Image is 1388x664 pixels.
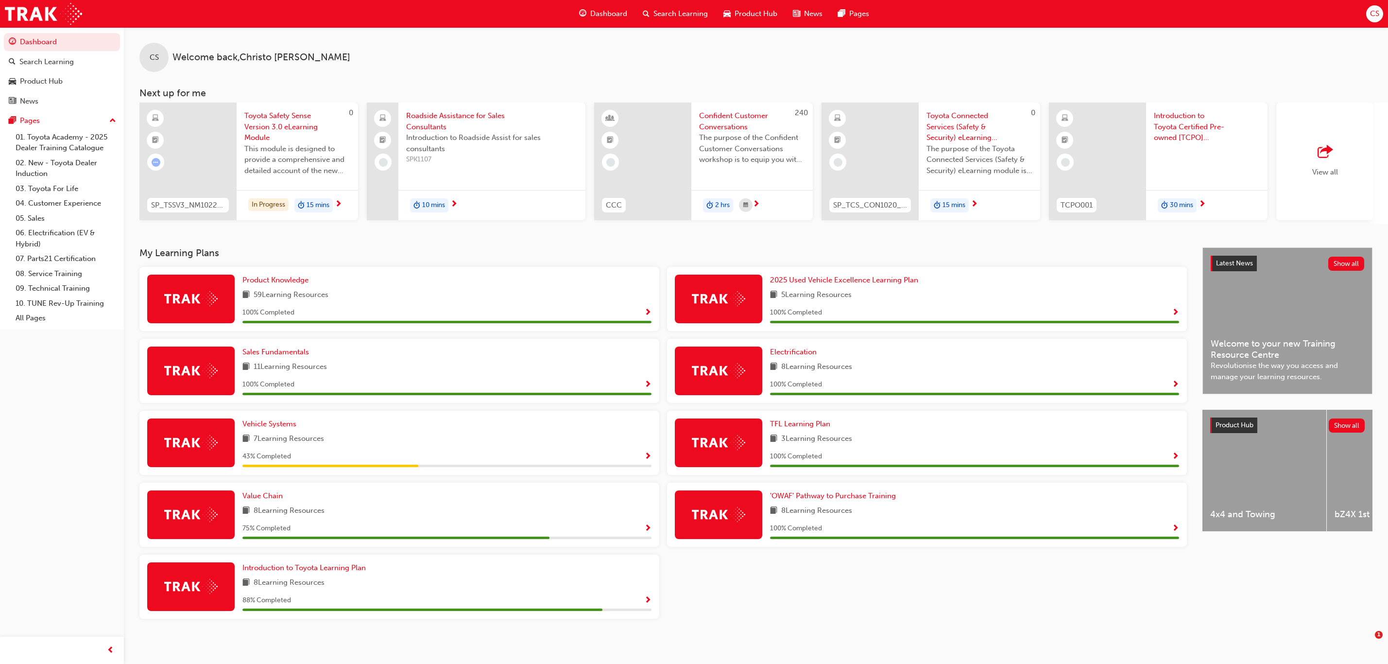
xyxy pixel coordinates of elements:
[242,595,291,606] span: 88 % Completed
[254,505,325,517] span: 8 Learning Resources
[1062,112,1068,125] span: learningResourceType_ELEARNING-icon
[242,419,296,428] span: Vehicle Systems
[1375,631,1383,639] span: 1
[406,110,578,132] span: Roadside Assistance for Sales Consultants
[699,110,805,132] span: Confident Customer Conversations
[1211,338,1364,360] span: Welcome to your new Training Resource Centre
[12,196,120,211] a: 04. Customer Experience
[1172,307,1179,319] button: Show Progress
[164,507,218,522] img: Trak
[644,451,651,463] button: Show Progress
[606,158,615,167] span: learningRecordVerb_NONE-icon
[607,134,614,147] span: booktick-icon
[4,33,120,51] a: Dashboard
[242,451,291,462] span: 43 % Completed
[644,523,651,535] button: Show Progress
[335,200,342,209] span: next-icon
[20,96,38,107] div: News
[242,379,294,390] span: 100 % Completed
[644,379,651,391] button: Show Progress
[164,435,218,450] img: Trak
[406,154,578,165] span: SPK1107
[1216,421,1253,429] span: Product Hub
[834,158,842,167] span: learningRecordVerb_NONE-icon
[242,433,250,445] span: book-icon
[781,433,852,445] span: 3 Learning Resources
[1216,259,1253,267] span: Latest News
[242,562,370,574] a: Introduction to Toyota Learning Plan
[1161,199,1168,212] span: duration-icon
[770,361,777,373] span: book-icon
[4,112,120,130] button: Pages
[692,363,745,378] img: Trak
[770,419,834,430] a: TFL Learning Plan
[594,103,813,220] a: 240CCCConfident Customer ConversationsThe purpose of the Confident Customer Conversations worksho...
[12,281,120,296] a: 09. Technical Training
[1170,200,1193,211] span: 30 mins
[242,419,300,430] a: Vehicle Systems
[793,8,800,20] span: news-icon
[12,156,120,181] a: 02. New - Toyota Dealer Induction
[1328,257,1365,271] button: Show all
[699,132,805,165] span: The purpose of the Confident Customer Conversations workshop is to equip you with tools to commun...
[770,490,900,502] a: 'OWAF' Pathway to Purchase Training
[770,379,822,390] span: 100 % Completed
[5,3,82,25] img: Trak
[770,451,822,462] span: 100 % Completed
[770,275,922,286] a: 2025 Used Vehicle Excellence Learning Plan
[781,289,852,301] span: 5 Learning Resources
[139,247,1187,259] h3: My Learning Plans
[150,52,159,63] span: CS
[19,56,74,68] div: Search Learning
[164,291,218,306] img: Trak
[1172,451,1179,463] button: Show Progress
[109,115,116,127] span: up-icon
[770,505,777,517] span: book-icon
[833,200,907,211] span: SP_TCS_CON1020_VD
[1049,103,1268,220] a: TCPO001Introduction to Toyota Certified Pre-owned [TCPO] eLearningduration-icon30 mins
[1172,523,1179,535] button: Show Progress
[715,200,730,211] span: 2 hrs
[12,311,120,326] a: All Pages
[692,435,745,450] img: Trak
[367,103,585,220] a: Roadside Assistance for Sales ConsultantsIntroduction to Roadside Assist for sales consultantsSPK...
[971,200,978,209] span: next-icon
[770,419,830,428] span: TFL Learning Plan
[242,490,287,502] a: Value Chain
[254,289,328,301] span: 59 Learning Resources
[107,645,114,657] span: prev-icon
[1061,200,1093,211] span: TCPO001
[379,134,386,147] span: booktick-icon
[607,112,614,125] span: learningResourceType_INSTRUCTOR_LED-icon
[770,491,896,500] span: 'OWAF' Pathway to Purchase Training
[1370,8,1379,19] span: CS
[644,596,651,605] span: Show Progress
[1202,247,1372,394] a: Latest NewsShow allWelcome to your new Training Resource CentreRevolutionise the way you access a...
[942,200,965,211] span: 15 mins
[242,577,250,589] span: book-icon
[422,200,445,211] span: 10 mins
[692,291,745,306] img: Trak
[849,8,869,19] span: Pages
[152,112,159,125] span: learningResourceType_ELEARNING-icon
[830,4,877,24] a: pages-iconPages
[838,8,845,20] span: pages-icon
[571,4,635,24] a: guage-iconDashboard
[172,52,350,63] span: Welcome back , Christo [PERSON_NAME]
[298,199,305,212] span: duration-icon
[242,276,308,284] span: Product Knowledge
[770,289,777,301] span: book-icon
[12,130,120,156] a: 01. Toyota Academy - 2025 Dealer Training Catalogue
[1154,110,1260,143] span: Introduction to Toyota Certified Pre-owned [TCPO] eLearning
[254,361,327,373] span: 11 Learning Resources
[606,200,622,211] span: CCC
[644,309,651,317] span: Show Progress
[1211,256,1364,271] a: Latest NewsShow all
[4,72,120,90] a: Product Hub
[242,347,313,358] a: Sales Fundamentals
[926,110,1032,143] span: Toyota Connected Services (Safety & Security) eLearning module
[12,181,120,196] a: 03. Toyota For Life
[735,8,777,19] span: Product Hub
[9,117,16,125] span: pages-icon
